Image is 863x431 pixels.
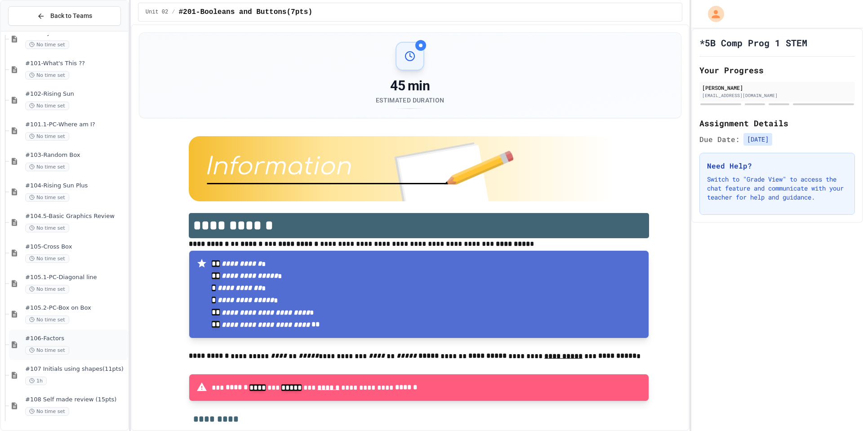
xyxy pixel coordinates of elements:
span: #201-Booleans and Buttons(7pts) [178,7,312,18]
h1: *5B Comp Prog 1 STEM [699,36,807,49]
span: #106-Factors [25,335,126,342]
span: #102-Rising Sun [25,90,126,98]
span: No time set [25,407,69,416]
h3: Need Help? [707,160,847,171]
span: No time set [25,224,69,232]
div: 45 min [376,78,444,94]
span: [DATE] [743,133,772,146]
span: #108 Self made review (15pts) [25,396,126,404]
button: Back to Teams [8,6,121,26]
span: No time set [25,254,69,263]
span: #107 Initials using shapes(11pts) [25,365,126,373]
span: No time set [25,71,69,80]
span: No time set [25,102,69,110]
span: No time set [25,40,69,49]
span: 1h [25,377,47,385]
span: No time set [25,193,69,202]
span: #105.1-PC-Diagonal line [25,274,126,281]
span: #101.1-PC-Where am I? [25,121,126,129]
span: No time set [25,346,69,355]
span: #104-Rising Sun Plus [25,182,126,190]
span: #105.2-PC-Box on Box [25,304,126,312]
div: Estimated Duration [376,96,444,105]
p: Switch to "Grade View" to access the chat feature and communicate with your teacher for help and ... [707,175,847,202]
span: No time set [25,132,69,141]
span: No time set [25,315,69,324]
div: [PERSON_NAME] [702,84,852,92]
span: Due Date: [699,134,740,145]
span: Back to Teams [50,11,92,21]
span: #104.5-Basic Graphics Review [25,213,126,220]
h2: Assignment Details [699,117,855,129]
span: #101-What's This ?? [25,60,126,67]
span: #105-Cross Box [25,243,126,251]
h2: Your Progress [699,64,855,76]
div: My Account [698,4,726,24]
span: / [172,9,175,16]
div: [EMAIL_ADDRESS][DOMAIN_NAME] [702,92,852,99]
span: No time set [25,163,69,171]
span: #103-Random Box [25,151,126,159]
span: No time set [25,285,69,293]
span: Unit 02 [146,9,168,16]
